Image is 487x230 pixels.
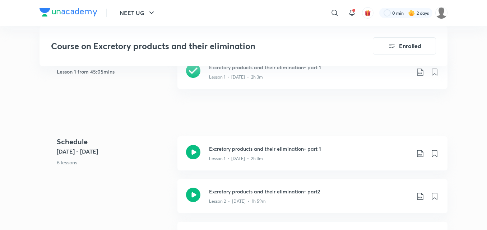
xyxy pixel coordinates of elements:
[177,179,447,222] a: Excretory products and their elimination- part2Lesson 2 • [DATE] • 1h 59m
[40,8,97,17] img: Company Logo
[408,9,415,17] img: streak
[209,74,263,80] p: Lesson 1 • [DATE] • 2h 3m
[209,145,410,152] h3: Excretory products and their elimination- part 1
[362,7,374,19] button: avatar
[435,7,447,19] img: Tarmanjot Singh
[115,6,160,20] button: NEET UG
[177,136,447,179] a: Excretory products and their elimination- part 1Lesson 1 • [DATE] • 2h 3m
[57,68,172,75] h5: Lesson 1 from 45:05mins
[177,55,447,98] a: Excretory products and their elimination- part 1Lesson 1 • [DATE] • 2h 3m
[57,159,172,166] p: 6 lessons
[209,64,410,71] h3: Excretory products and their elimination- part 1
[209,188,410,195] h3: Excretory products and their elimination- part2
[40,8,97,18] a: Company Logo
[365,10,371,16] img: avatar
[57,136,172,147] h4: Schedule
[57,147,172,156] h5: [DATE] - [DATE]
[209,198,266,205] p: Lesson 2 • [DATE] • 1h 59m
[373,37,436,55] button: Enrolled
[209,155,263,162] p: Lesson 1 • [DATE] • 2h 3m
[51,41,332,51] h3: Course on Excretory products and their elimination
